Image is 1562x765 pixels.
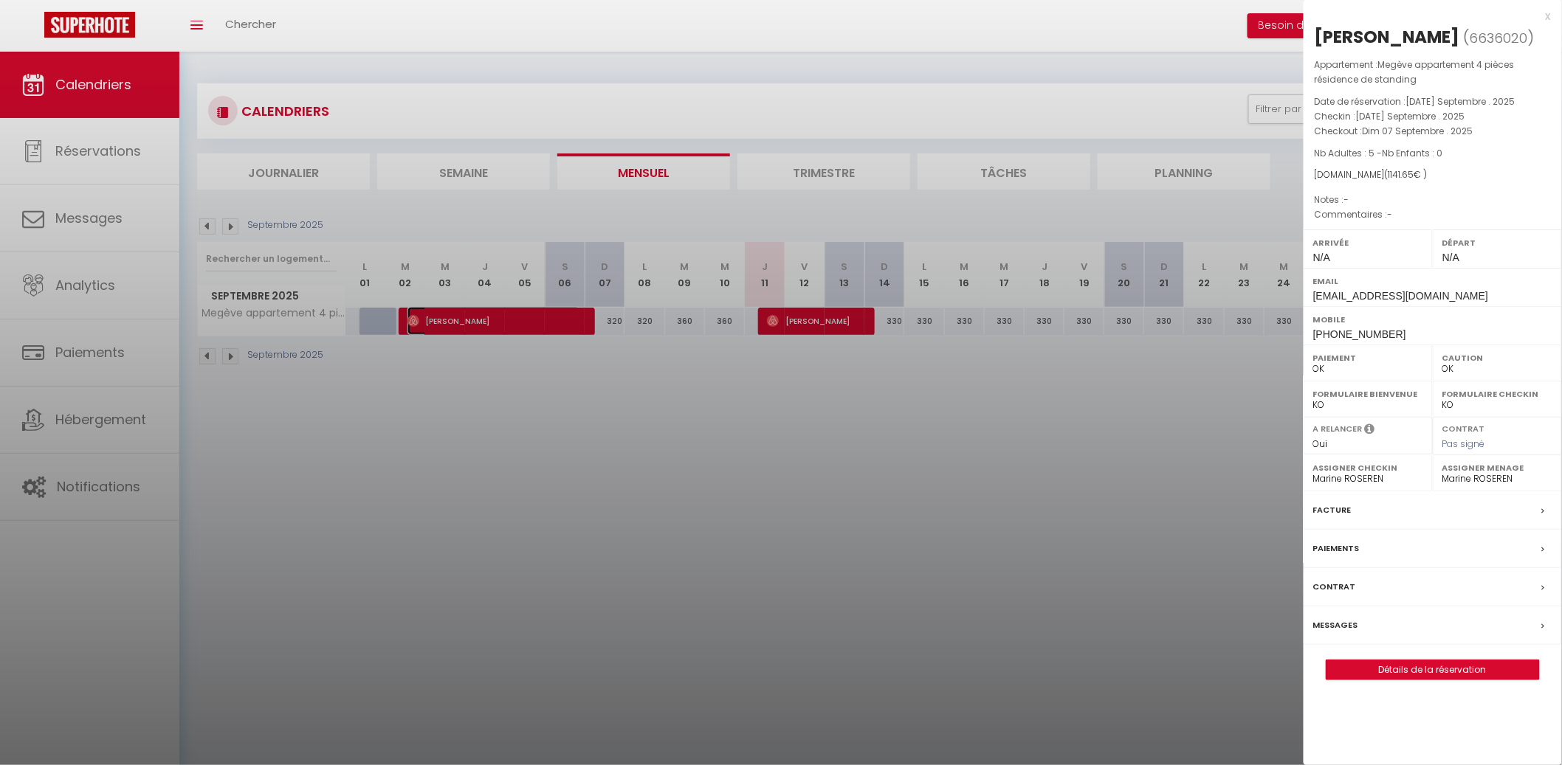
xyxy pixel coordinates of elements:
label: Contrat [1313,579,1356,595]
label: A relancer [1313,423,1363,435]
label: Assigner Menage [1442,460,1552,475]
a: Détails de la réservation [1327,660,1539,679]
span: 6636020 [1470,29,1528,47]
p: Checkin : [1315,109,1551,124]
p: Date de réservation : [1315,94,1551,109]
span: - [1344,193,1349,206]
p: Commentaires : [1315,207,1551,222]
p: Checkout : [1315,124,1551,139]
span: Nb Enfants : 0 [1383,147,1443,159]
span: - [1388,208,1393,221]
span: [DATE] Septembre . 2025 [1406,95,1515,108]
span: ( ) [1464,27,1535,48]
label: Arrivée [1313,235,1423,250]
button: Ouvrir le widget de chat LiveChat [12,6,56,50]
label: Contrat [1442,423,1485,432]
label: Messages [1313,617,1358,633]
label: Assigner Checkin [1313,460,1423,475]
label: Caution [1442,350,1552,365]
span: 1141.65 [1389,168,1414,181]
label: Formulaire Bienvenue [1313,387,1423,401]
i: Sélectionner OUI si vous souhaiter envoyer les séquences de messages post-checkout [1365,423,1375,439]
div: x [1304,7,1551,25]
p: Appartement : [1315,58,1551,87]
button: Détails de la réservation [1326,660,1540,680]
span: [EMAIL_ADDRESS][DOMAIN_NAME] [1313,290,1488,302]
label: Formulaire Checkin [1442,387,1552,401]
div: [PERSON_NAME] [1315,25,1460,49]
p: Notes : [1315,193,1551,207]
span: N/A [1442,252,1459,263]
span: Nb Adultes : 5 - [1315,147,1443,159]
label: Mobile [1313,312,1552,327]
span: Pas signé [1442,437,1485,450]
span: N/A [1313,252,1330,263]
span: [PHONE_NUMBER] [1313,328,1406,340]
label: Email [1313,274,1552,288]
label: Départ [1442,235,1552,250]
span: [DATE] Septembre . 2025 [1356,110,1465,122]
div: [DOMAIN_NAME] [1315,168,1551,182]
label: Facture [1313,502,1352,518]
span: Megève appartement 4 pièces résidence de standing [1315,58,1515,86]
label: Paiements [1313,541,1360,556]
span: ( € ) [1385,168,1428,181]
span: Dim 07 Septembre . 2025 [1363,125,1473,137]
label: Paiement [1313,350,1423,365]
